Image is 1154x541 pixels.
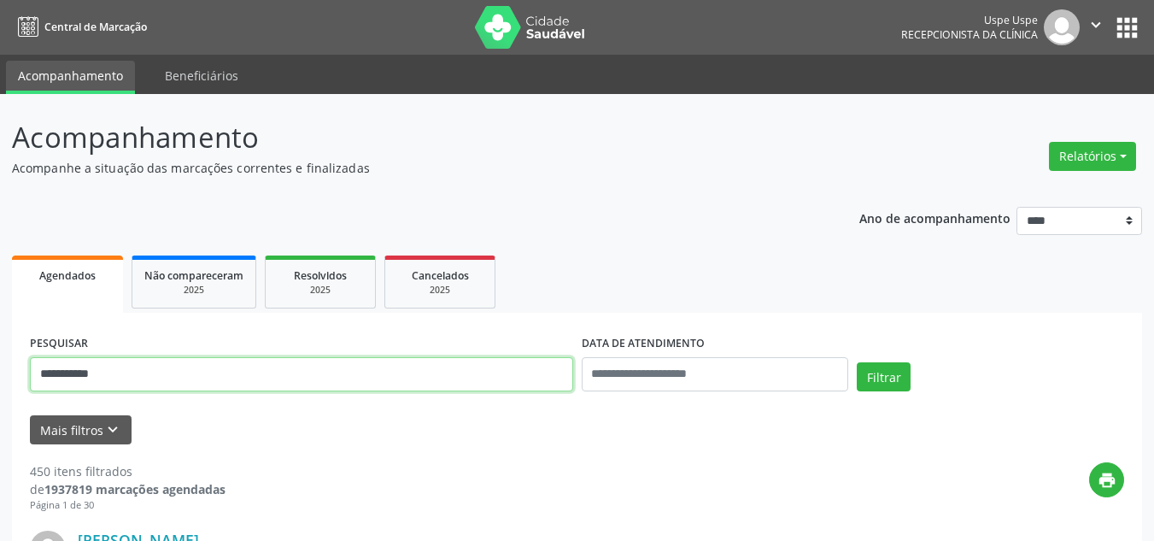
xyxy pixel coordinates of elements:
button: apps [1112,13,1142,43]
span: Central de Marcação [44,20,147,34]
div: 2025 [144,284,243,297]
i: keyboard_arrow_down [103,420,122,439]
i:  [1087,15,1105,34]
a: Beneficiários [153,61,250,91]
div: 2025 [278,284,363,297]
div: Uspe Uspe [901,13,1038,27]
label: DATA DE ATENDIMENTO [582,331,705,357]
strong: 1937819 marcações agendadas [44,481,226,497]
span: Agendados [39,268,96,283]
button: Relatórios [1049,142,1136,171]
span: Não compareceram [144,268,243,283]
a: Acompanhamento [6,61,135,94]
a: Central de Marcação [12,13,147,41]
div: Página 1 de 30 [30,498,226,513]
button: print [1089,462,1124,497]
p: Acompanhe a situação das marcações correntes e finalizadas [12,159,803,177]
img: img [1044,9,1080,45]
i: print [1098,471,1116,490]
span: Cancelados [412,268,469,283]
p: Acompanhamento [12,116,803,159]
button: Mais filtroskeyboard_arrow_down [30,415,132,445]
label: PESQUISAR [30,331,88,357]
div: 450 itens filtrados [30,462,226,480]
span: Resolvidos [294,268,347,283]
span: Recepcionista da clínica [901,27,1038,42]
button:  [1080,9,1112,45]
p: Ano de acompanhamento [859,207,1010,228]
div: 2025 [397,284,483,297]
div: de [30,480,226,498]
button: Filtrar [857,362,911,391]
